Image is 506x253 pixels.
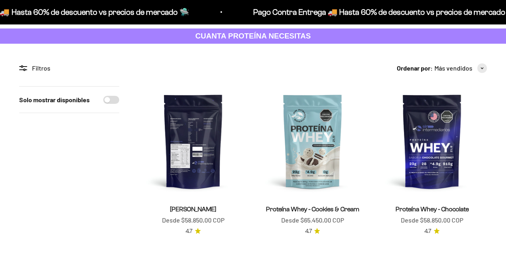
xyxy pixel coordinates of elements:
a: Proteína Whey - Chocolate [395,206,468,213]
img: Proteína Whey - Vainilla [138,86,248,196]
a: Proteína Whey - Cookies & Cream [266,206,359,213]
div: Filtros [19,63,119,73]
sale-price: Desde $65.450,00 COP [281,215,344,225]
a: [PERSON_NAME] [170,206,216,213]
sale-price: Desde $58.850,00 COP [162,215,224,225]
span: 4.7 [305,227,312,236]
button: Más vendidos [434,63,487,73]
span: Más vendidos [434,63,472,73]
a: 4.74.7 de 5.0 estrellas [186,227,201,236]
span: Ordenar por: [397,63,433,73]
sale-price: Desde $58.850,00 COP [401,215,463,225]
a: 4.74.7 de 5.0 estrellas [305,227,320,236]
a: 4.74.7 de 5.0 estrellas [424,227,440,236]
span: 4.7 [186,227,192,236]
span: 4.7 [424,227,431,236]
strong: CUANTA PROTEÍNA NECESITAS [195,32,311,40]
label: Solo mostrar disponibles [19,95,90,105]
